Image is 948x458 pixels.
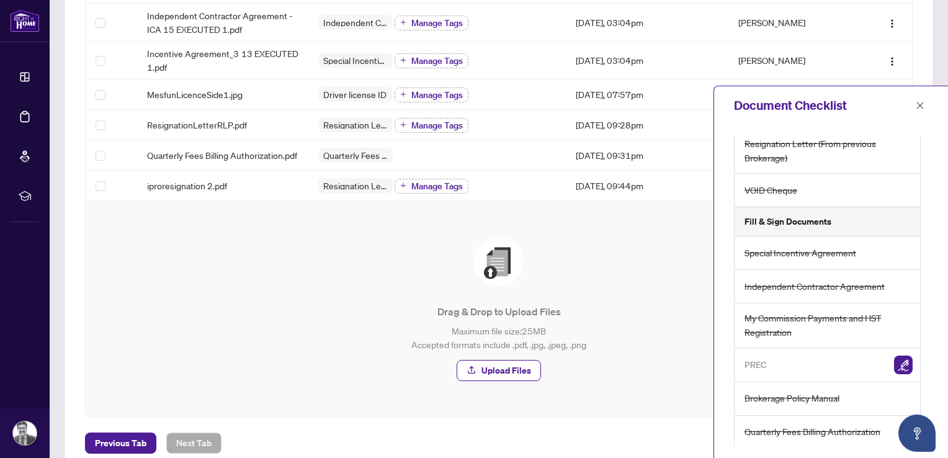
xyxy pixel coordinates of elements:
button: Open asap [898,415,936,452]
button: Manage Tags [395,53,468,68]
span: Manage Tags [411,19,463,27]
span: Special Incentive Agreement [318,56,393,65]
td: [DATE], 09:31pm [566,140,729,171]
span: Quarterly Fees Billing Authorization [318,151,393,159]
img: Sign Document [894,356,913,374]
span: Resignation Letter (From previous Brokerage) [318,181,393,190]
span: iproresignation 2.pdf [147,179,227,192]
span: Previous Tab [95,433,146,453]
button: Manage Tags [395,179,468,194]
span: Resignation Letter (From previous Brokerage) [745,137,913,166]
span: ResignationLetterRLP.pdf [147,118,247,132]
span: plus [400,122,406,128]
div: Document Checklist [734,96,912,115]
button: Logo [882,12,902,32]
span: plus [400,57,406,63]
td: [DATE], 09:44pm [566,171,729,201]
button: Manage Tags [395,88,468,102]
button: Manage Tags [395,16,468,30]
span: Brokerage Policy Manual [745,391,839,405]
span: Independent Contractor Agreement [318,18,393,27]
button: Logo [882,84,902,104]
p: Maximum file size: 25 MB Accepted formats include .pdf, .jpg, .jpeg, .png [110,324,887,351]
span: Manage Tags [411,121,463,130]
td: [DATE], 09:28pm [566,110,729,140]
span: Special Incentive Agreement [745,246,856,260]
span: Resignation Letter (From previous Brokerage) [318,120,393,129]
button: Logo [882,50,902,70]
span: Quarterly Fees Billing Authorization.pdf [147,148,297,162]
td: [DATE], 07:57pm [566,79,729,110]
span: File UploadDrag & Drop to Upload FilesMaximum file size:25MBAccepted formats include .pdf, .jpg, ... [101,216,897,402]
img: File Upload [474,237,524,287]
span: Independent Contractor Agreement [745,279,885,294]
button: Next Tab [166,433,221,454]
span: plus [400,19,406,25]
p: Drag & Drop to Upload Files [110,304,887,319]
span: Independent Contractor Agreement - ICA 15 EXECUTED 1.pdf [147,9,298,36]
span: Incentive Agreement_3 13 EXECUTED 1.pdf [147,47,298,74]
button: Upload Files [457,360,541,381]
td: [DATE], 03:04pm [566,42,729,79]
button: Manage Tags [395,118,468,133]
td: [PERSON_NAME] [728,42,857,79]
h5: Fill & Sign Documents [745,215,831,228]
img: Logo [887,19,897,29]
td: [PERSON_NAME] [728,79,857,110]
button: Previous Tab [85,433,156,454]
span: Manage Tags [411,56,463,65]
img: Profile Icon [13,421,37,445]
span: Quarterly Fees Billing Authorization [745,424,880,439]
span: MesfunLicenceSide1.jpg [147,88,243,101]
span: close [916,101,924,110]
img: Logo [887,56,897,66]
span: Manage Tags [411,182,463,191]
span: plus [400,91,406,97]
span: plus [400,182,406,189]
span: Upload Files [481,361,531,380]
td: [DATE], 03:04pm [566,4,729,42]
td: [PERSON_NAME] [728,4,857,42]
img: logo [10,9,40,32]
span: PREC [745,357,766,372]
span: VOID Cheque [745,183,797,197]
span: Driver license ID [318,90,391,99]
span: My Commission Payments and HST Registration [745,311,913,340]
span: Manage Tags [411,91,463,99]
